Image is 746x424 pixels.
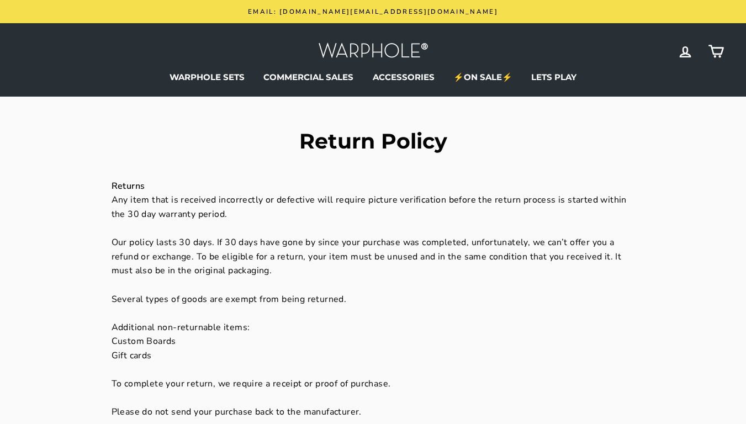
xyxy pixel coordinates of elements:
[523,69,585,86] a: LETS PLAY
[248,7,498,16] span: Email: [DOMAIN_NAME][EMAIL_ADDRESS][DOMAIN_NAME]
[445,69,521,86] a: ⚡ON SALE⚡
[255,69,362,86] a: COMMERCIAL SALES
[25,6,721,18] a: Email: [DOMAIN_NAME][EMAIL_ADDRESS][DOMAIN_NAME]
[112,131,635,152] h1: Return Policy
[22,69,724,86] ul: Primary
[318,40,428,63] img: Warphole
[161,69,253,86] a: WARPHOLE SETS
[112,180,145,192] strong: Returns
[364,69,443,86] a: ACCESSORIES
